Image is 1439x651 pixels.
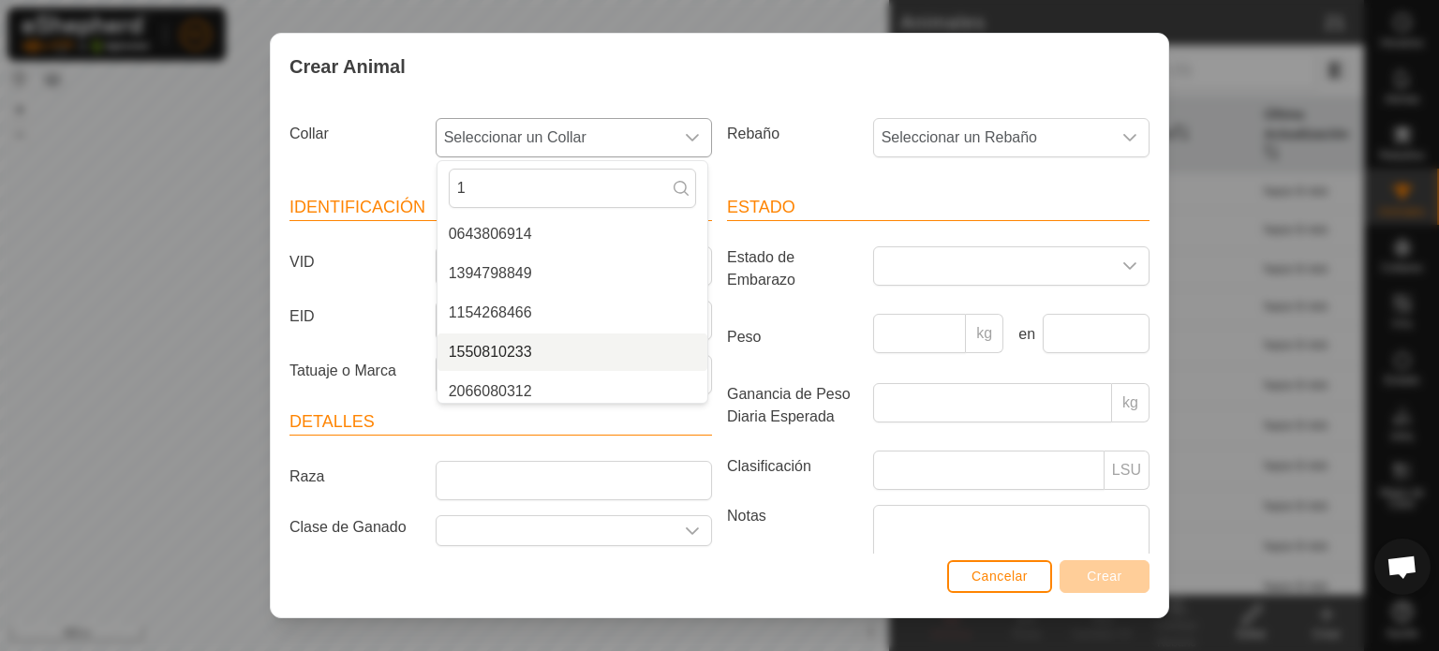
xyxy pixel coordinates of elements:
button: Crear [1060,560,1150,593]
span: 1394798849 [449,262,532,285]
span: Seleccionar un Rebaño [874,119,1111,156]
div: dropdown trigger [674,119,711,156]
p-inputgroup-addon: LSU [1105,451,1150,490]
div: Chat abierto [1374,539,1431,595]
span: Crear Animal [289,52,406,81]
li: 2066080312 [438,373,707,410]
label: Clasificación [719,451,866,482]
span: Cancelar [972,569,1028,584]
div: dropdown trigger [674,516,711,545]
label: Clase de Ganado [282,515,428,539]
label: Notas [719,505,866,611]
label: en [1011,323,1035,346]
header: Identificación [289,195,712,221]
label: Collar [282,118,428,150]
li: 0643806914 [438,215,707,253]
label: Peso [719,314,866,361]
label: Estado de Embarazo [719,246,866,291]
ul: Option List [438,215,707,489]
button: Cancelar [947,560,1052,593]
span: 1550810233 [449,341,532,363]
span: 1154268466 [449,302,532,324]
label: Ganancia de Peso Diaria Esperada [719,383,866,428]
header: Estado [727,195,1150,221]
label: EID [282,301,428,333]
span: 0643806914 [449,223,532,245]
span: 2066080312 [449,380,532,403]
div: dropdown trigger [1111,119,1149,156]
li: 1394798849 [438,255,707,292]
label: VID [282,246,428,278]
label: Raza [282,461,428,493]
p-inputgroup-addon: kg [966,314,1003,353]
p-inputgroup-addon: kg [1112,383,1150,422]
label: Rebaño [719,118,866,150]
label: Tatuaje o Marca [282,355,428,387]
li: 1550810233 [438,333,707,371]
div: dropdown trigger [1111,247,1149,285]
span: Crear [1087,569,1122,584]
li: 1154268466 [438,294,707,332]
header: Detalles [289,409,712,436]
span: Seleccionar un Collar [437,119,674,156]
